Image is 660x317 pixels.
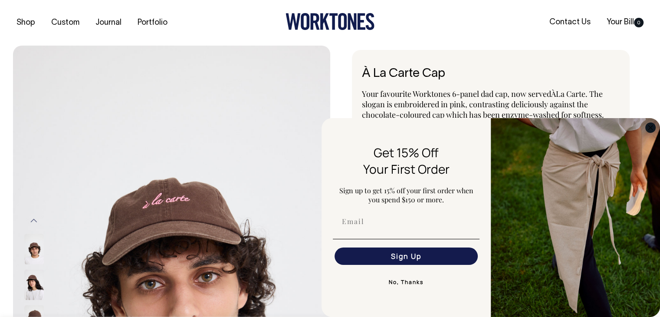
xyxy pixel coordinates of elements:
p: Your favourite Worktones 6-panel dad cap, now served La Carte. The slogan is embroidered in pink,... [362,89,620,130]
img: 5e34ad8f-4f05-4173-92a8-ea475ee49ac9.jpeg [491,118,660,317]
span: Your First Order [363,161,450,177]
div: FLYOUT Form [322,118,660,317]
span: À [551,89,556,99]
input: Email [335,213,478,230]
a: Portfolio [134,16,171,30]
span: 0 [634,18,644,27]
h1: À La Carte Cap [362,67,620,81]
img: espresso [24,270,44,300]
a: Journal [92,16,125,30]
button: Close dialog [645,122,656,133]
button: Previous [27,211,40,231]
button: No, Thanks [333,274,479,291]
a: Your Bill0 [603,15,647,30]
img: espresso [24,234,44,264]
a: Custom [48,16,83,30]
a: Contact Us [546,15,594,30]
button: Sign Up [335,248,478,265]
a: Shop [13,16,39,30]
span: Get 15% Off [374,144,439,161]
span: Sign up to get 15% off your first order when you spend $150 or more. [339,186,473,204]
